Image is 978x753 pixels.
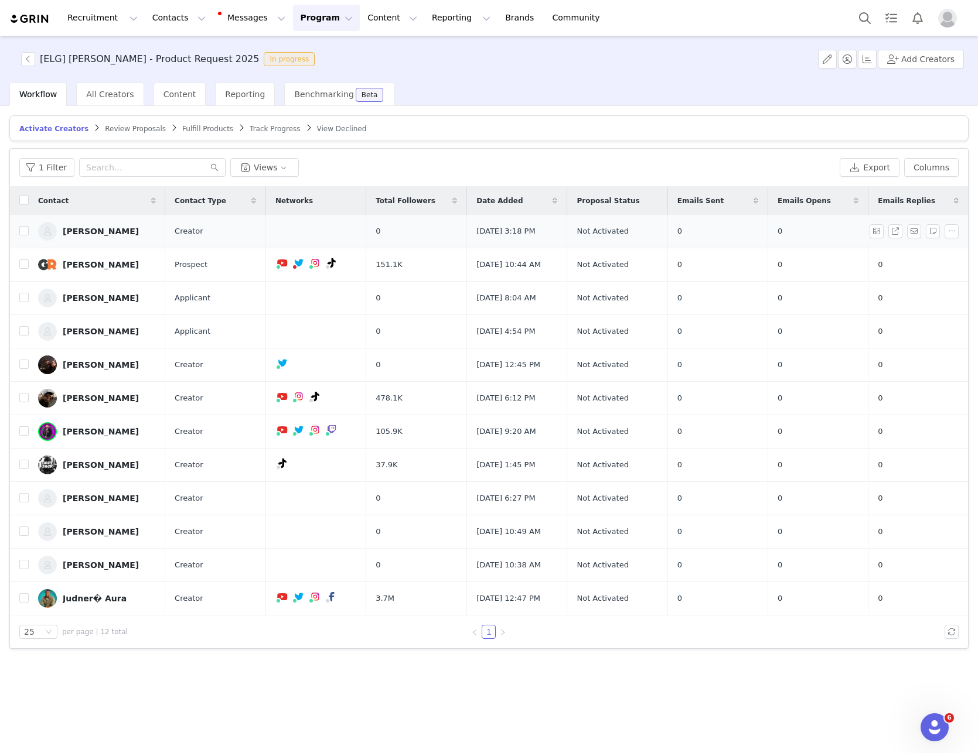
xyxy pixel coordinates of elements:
[921,713,949,741] iframe: Intercom live chat
[577,225,628,237] span: Not Activated
[778,492,782,504] span: 0
[376,259,403,271] span: 151.1K
[938,9,957,28] img: placeholder-profile.jpg
[362,91,378,98] div: Beta
[499,629,506,636] i: icon: right
[38,556,57,574] img: 60e61140-72ad-496e-a4d7-243e392064ac--s.jpg
[38,389,57,408] img: 6ab4d4d0-f3f9-4f44-90bc-1f51cb673d6a.jpg
[60,5,145,31] button: Recruitment
[677,593,682,604] span: 0
[677,392,682,404] span: 0
[63,527,139,536] div: [PERSON_NAME]
[311,592,320,601] img: instagram.svg
[476,292,536,304] span: [DATE] 8:04 AM
[376,196,435,206] span: Total Followers
[577,196,639,206] span: Proposal Status
[38,289,57,307] img: ffe13922-aa86-4f8e-a8d5-0cd79d835a12--s.jpg
[38,355,57,374] img: baea46fc-a54d-49a6-b7d6-aeb21ea14446.jpg
[476,459,535,471] span: [DATE] 1:45 PM
[677,196,724,206] span: Emails Sent
[778,526,782,538] span: 0
[476,359,540,371] span: [DATE] 12:45 PM
[175,326,210,337] span: Applicant
[38,322,57,341] img: f598a640-a44e-4cfe-bd7b-93e7bfc7ab37--s.jpg
[878,50,964,69] button: Add Creators
[577,326,628,337] span: Not Activated
[376,225,380,237] span: 0
[677,426,682,437] span: 0
[476,225,535,237] span: [DATE] 3:18 PM
[175,426,203,437] span: Creator
[175,292,210,304] span: Applicant
[63,427,139,436] div: [PERSON_NAME]
[63,494,139,503] div: [PERSON_NAME]
[79,158,226,177] input: Search...
[175,359,203,371] span: Creator
[21,52,319,66] span: [object Object]
[230,158,299,177] button: Views
[577,426,628,437] span: Not Activated
[476,426,536,437] span: [DATE] 9:20 AM
[275,196,313,206] span: Networks
[38,196,69,206] span: Contact
[468,625,482,639] li: Previous Page
[175,196,226,206] span: Contact Type
[62,627,128,637] span: per page | 12 total
[476,559,541,571] span: [DATE] 10:38 AM
[250,125,300,133] span: Track Progress
[482,625,495,638] a: 1
[376,593,394,604] span: 3.7M
[778,392,782,404] span: 0
[311,425,320,434] img: instagram.svg
[498,5,544,31] a: Brands
[38,255,156,274] a: [PERSON_NAME]
[577,259,628,271] span: Not Activated
[38,222,57,241] img: 83bc8ca7-d04c-4143-bb65-80a05f1c2c43--s.jpg
[63,360,139,369] div: [PERSON_NAME]
[175,459,203,471] span: Creator
[577,526,628,538] span: Not Activated
[878,196,935,206] span: Emails Replies
[86,90,134,99] span: All Creators
[38,522,57,541] img: 0cb4fefa-c5d2-4b59-bc0e-4a6cd533e47b--s.jpg
[175,225,203,237] span: Creator
[496,625,510,639] li: Next Page
[63,460,139,470] div: [PERSON_NAME]
[577,492,628,504] span: Not Activated
[63,260,139,269] div: [PERSON_NAME]
[778,359,782,371] span: 0
[778,326,782,337] span: 0
[778,559,782,571] span: 0
[38,522,156,541] a: [PERSON_NAME]
[38,289,156,307] a: [PERSON_NAME]
[210,163,219,172] i: icon: search
[577,292,628,304] span: Not Activated
[945,713,954,723] span: 6
[577,559,628,571] span: Not Activated
[213,5,292,31] button: Messages
[40,52,259,66] h3: [ELG] [PERSON_NAME] - Product Request 2025
[38,222,156,241] a: [PERSON_NAME]
[376,492,380,504] span: 0
[677,225,682,237] span: 0
[38,589,156,608] a: Judner� Aura
[482,625,496,639] li: 1
[145,5,213,31] button: Contacts
[38,389,156,408] a: [PERSON_NAME]
[677,359,682,371] span: 0
[24,625,35,638] div: 25
[38,255,57,274] img: 40275ab0-d7eb-49ff-ae8c-927aa3f9a4df.jpg
[905,5,931,31] button: Notifications
[175,259,207,271] span: Prospect
[175,559,203,571] span: Creator
[264,52,315,66] span: In progress
[63,293,139,303] div: [PERSON_NAME]
[376,392,403,404] span: 478.1K
[476,526,541,538] span: [DATE] 10:49 AM
[63,594,127,603] div: Judner� Aura
[38,456,57,474] img: 660a1f30-7d5c-47af-8e0f-2b03a990ff6f.jpg
[376,526,380,538] span: 0
[677,292,682,304] span: 0
[38,355,156,374] a: [PERSON_NAME]
[476,492,535,504] span: [DATE] 6:27 PM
